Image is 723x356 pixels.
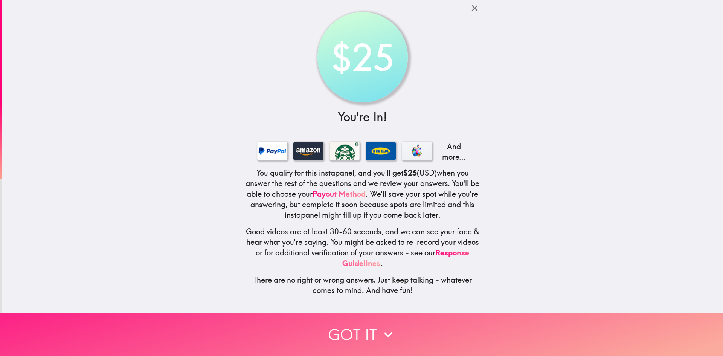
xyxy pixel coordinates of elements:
[321,15,404,99] div: $25
[245,168,480,220] h5: You qualify for this instapanel, and you'll get (USD) when you answer the rest of the questions a...
[403,168,417,177] b: $25
[245,275,480,296] h5: There are no right or wrong answers. Just keep talking - whatever comes to mind. And have fun!
[245,226,480,269] h5: Good videos are at least 30-60 seconds, and we can see your face & hear what you're saying. You m...
[313,189,366,199] a: Payout Method
[245,108,480,125] h3: You're In!
[342,248,469,268] a: Response Guidelines
[438,141,468,162] p: And more...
